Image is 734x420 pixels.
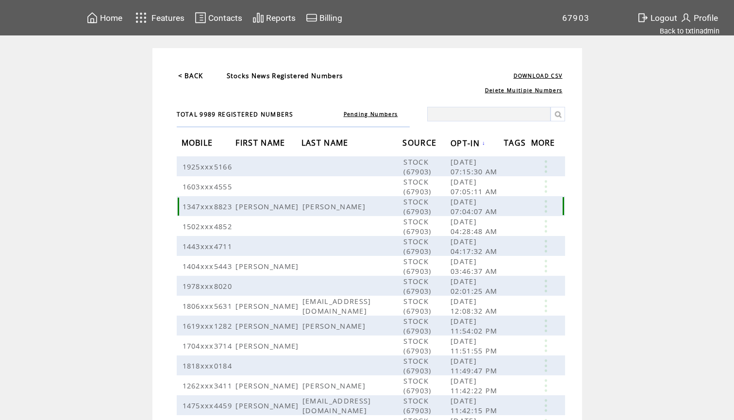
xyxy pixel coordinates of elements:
[403,296,434,316] span: STOCK (67903)
[182,140,216,146] a: MOBILE
[301,135,351,153] span: LAST NAME
[403,217,434,236] span: STOCK (67903)
[183,281,235,291] span: 1978xxx8020
[485,87,563,94] a: Delete Multiple Numbers
[302,321,368,331] span: [PERSON_NAME]
[193,10,244,25] a: Contacts
[208,13,242,23] span: Contacts
[637,12,649,24] img: exit.svg
[235,140,287,146] a: FIRST NAME
[85,10,124,25] a: Home
[133,10,150,26] img: features.svg
[679,10,719,25] a: Profile
[302,381,368,390] span: [PERSON_NAME]
[450,157,500,176] span: [DATE] 07:15:30 AM
[252,12,264,24] img: chart.svg
[450,396,500,415] span: [DATE] 11:42:15 PM
[183,321,235,331] span: 1619xxx1282
[183,221,235,231] span: 1502xxx4852
[266,13,296,23] span: Reports
[450,256,500,276] span: [DATE] 03:46:37 AM
[450,197,500,216] span: [DATE] 07:04:07 AM
[660,27,719,35] a: Back to txtinadmin
[235,135,287,153] span: FIRST NAME
[562,13,590,23] span: 67903
[183,202,235,211] span: 1347xxx8823
[235,341,301,351] span: [PERSON_NAME]
[450,356,500,375] span: [DATE] 11:49:47 PM
[183,361,235,370] span: 1818xxx0184
[302,296,371,316] span: [EMAIL_ADDRESS][DOMAIN_NAME]
[131,8,186,27] a: Features
[403,376,434,395] span: STOCK (67903)
[344,111,398,118] a: Pending Numbers
[450,316,500,336] span: [DATE] 11:54:02 PM
[235,301,301,311] span: [PERSON_NAME]
[403,356,434,375] span: STOCK (67903)
[301,140,351,146] a: LAST NAME
[403,276,434,296] span: STOCK (67903)
[100,13,122,23] span: Home
[403,236,434,256] span: STOCK (67903)
[504,140,528,146] a: TAGS
[403,336,434,355] span: STOCK (67903)
[151,13,184,23] span: Features
[178,71,203,80] a: < BACK
[235,401,301,410] span: [PERSON_NAME]
[403,256,434,276] span: STOCK (67903)
[306,12,317,24] img: creidtcard.svg
[403,396,434,415] span: STOCK (67903)
[304,10,344,25] a: Billing
[183,401,235,410] span: 1475xxx4459
[450,336,500,355] span: [DATE] 11:51:55 PM
[177,110,294,118] span: TOTAL 9989 REGISTERED NUMBERS
[531,135,558,153] span: MORE
[235,202,301,211] span: [PERSON_NAME]
[227,71,343,80] span: Stocks News Registered Numbers
[251,10,297,25] a: Reports
[302,202,368,211] span: [PERSON_NAME]
[402,140,439,146] a: SOURCE
[403,157,434,176] span: STOCK (67903)
[403,197,434,216] span: STOCK (67903)
[403,316,434,336] span: STOCK (67903)
[635,10,679,25] a: Logout
[183,301,235,311] span: 1806xxx5631
[450,276,500,296] span: [DATE] 02:01:25 AM
[302,396,371,415] span: [EMAIL_ADDRESS][DOMAIN_NAME]
[86,12,98,24] img: home.svg
[450,135,482,153] span: OPT-IN
[504,135,528,153] span: TAGS
[450,296,500,316] span: [DATE] 12:08:32 AM
[195,12,206,24] img: contacts.svg
[514,72,563,79] a: DOWNLOAD CSV
[183,381,235,390] span: 1262xxx3411
[183,182,235,191] span: 1603xxx4555
[183,341,235,351] span: 1704xxx3714
[235,321,301,331] span: [PERSON_NAME]
[450,140,485,146] a: OPT-IN↓
[450,217,500,236] span: [DATE] 04:28:48 AM
[319,13,342,23] span: Billing
[450,177,500,196] span: [DATE] 07:05:11 AM
[182,135,216,153] span: MOBILE
[403,177,434,196] span: STOCK (67903)
[450,376,500,395] span: [DATE] 11:42:22 PM
[183,261,235,271] span: 1404xxx5443
[235,381,301,390] span: [PERSON_NAME]
[680,12,692,24] img: profile.svg
[235,261,301,271] span: [PERSON_NAME]
[183,241,235,251] span: 1443xxx4711
[402,135,439,153] span: SOURCE
[450,236,500,256] span: [DATE] 04:17:32 AM
[183,162,235,171] span: 1925xxx5166
[694,13,718,23] span: Profile
[651,13,677,23] span: Logout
